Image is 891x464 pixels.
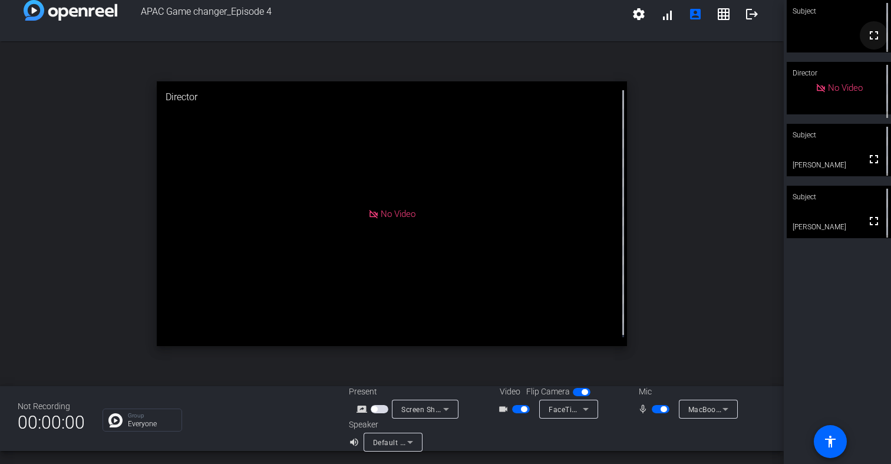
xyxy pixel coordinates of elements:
mat-icon: account_box [688,7,702,21]
div: Director [787,62,891,84]
div: Director [157,81,627,113]
span: Video [500,386,520,398]
div: Present [349,386,467,398]
span: Screen Sharing [401,404,453,414]
p: Group [128,413,176,419]
mat-icon: settings [632,7,646,21]
mat-icon: grid_on [717,7,731,21]
span: 00:00:00 [18,408,85,437]
div: Mic [627,386,745,398]
div: Subject [787,124,891,146]
div: Speaker [349,419,420,431]
mat-icon: logout [745,7,759,21]
span: No Video [381,208,415,219]
p: Everyone [128,420,176,427]
mat-icon: fullscreen [867,214,881,228]
mat-icon: fullscreen [867,152,881,166]
mat-icon: screen_share_outline [357,402,371,416]
mat-icon: videocam_outline [498,402,512,416]
div: Not Recording [18,400,85,413]
mat-icon: volume_up [349,435,363,449]
mat-icon: fullscreen [867,28,881,42]
span: Default - MacBook Pro Speakers (Built-in) [373,437,515,447]
mat-icon: accessibility [823,435,837,449]
span: No Video [828,83,863,93]
div: Subject [787,186,891,208]
span: MacBook Pro Microphone (Built-in) [688,404,808,414]
span: Flip Camera [526,386,570,398]
span: FaceTime HD Camera (3A71:F4B5) [549,404,669,414]
mat-icon: mic_none [638,402,652,416]
img: Chat Icon [108,413,123,427]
